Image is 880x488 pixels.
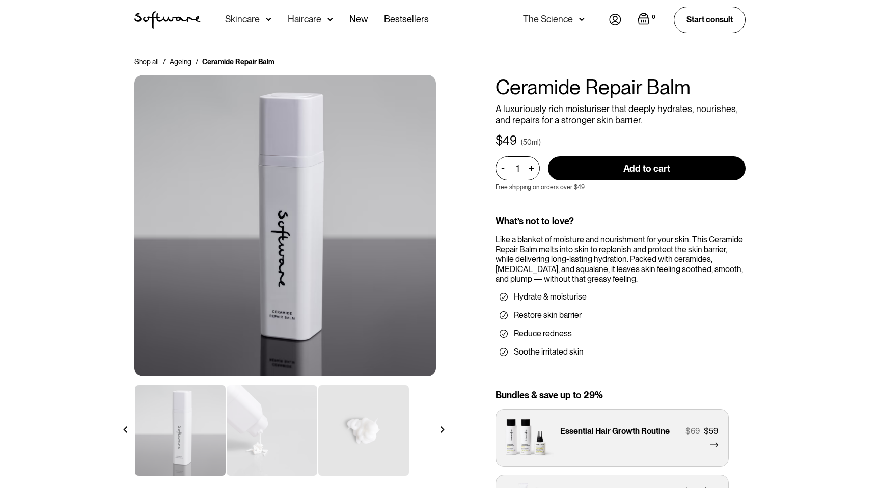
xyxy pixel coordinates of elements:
p: A luxuriously rich moisturiser that deeply hydrates, nourishes, and repairs for a stronger skin b... [496,103,746,125]
a: Open cart [638,13,657,27]
div: - [501,162,508,174]
p: Free shipping on orders over $49 [496,184,585,191]
li: Hydrate & moisturise [500,292,741,302]
div: The Science [523,14,573,24]
div: 0 [650,13,657,22]
div: (50ml) [521,137,541,147]
div: / [163,57,166,67]
div: 69 [691,426,700,436]
img: arrow left [122,426,129,433]
img: arrow down [266,14,271,24]
a: Shop all [134,57,159,67]
img: arrow down [327,14,333,24]
img: arrow right [439,426,446,433]
a: Essential Hair Growth Routine$69$59 [496,409,729,467]
p: Essential Hair Growth Routine [560,426,670,436]
div: 49 [503,133,517,148]
li: Soothe irritated skin [500,347,741,357]
div: $ [685,426,691,436]
input: Add to cart [548,156,746,180]
div: Like a blanket of moisture and nourishment for your skin. This Ceramide Repair Balm melts into sk... [496,235,746,284]
img: Software Logo [134,11,201,29]
div: + [526,162,537,174]
h1: Ceramide Repair Balm [496,75,746,99]
div: What’s not to love? [496,215,746,227]
li: Restore skin barrier [500,310,741,320]
div: $ [704,426,709,436]
img: arrow down [579,14,585,24]
img: Ceramide Moisturiser [134,75,436,376]
a: Ageing [170,57,191,67]
a: Start consult [674,7,746,33]
div: Bundles & save up to 29% [496,390,746,401]
div: Skincare [225,14,260,24]
div: Ceramide Repair Balm [202,57,274,67]
li: Reduce redness [500,329,741,339]
div: / [196,57,198,67]
div: $ [496,133,503,148]
div: Haircare [288,14,321,24]
div: 59 [709,426,718,436]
